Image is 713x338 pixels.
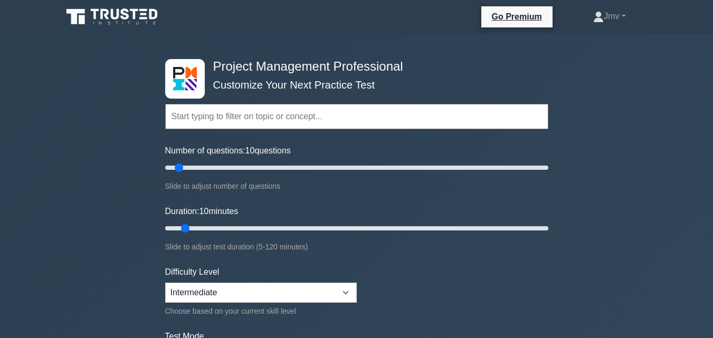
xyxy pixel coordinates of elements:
label: Difficulty Level [165,266,220,278]
h4: Project Management Professional [209,59,497,74]
a: Jmv [568,6,651,27]
span: 10 [245,146,255,155]
label: Duration: minutes [165,205,239,218]
div: Slide to adjust test duration (5-120 minutes) [165,240,548,253]
label: Number of questions: questions [165,144,291,157]
span: 10 [199,207,208,216]
div: Slide to adjust number of questions [165,180,548,192]
a: Go Premium [486,10,548,23]
div: Choose based on your current skill level [165,305,357,317]
input: Start typing to filter on topic or concept... [165,104,548,129]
